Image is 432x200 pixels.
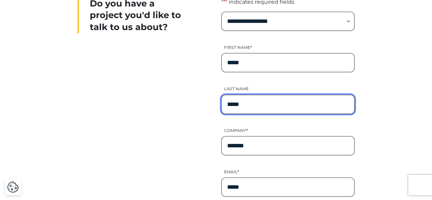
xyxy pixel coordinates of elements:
label: First name [221,44,354,50]
label: Company [221,128,354,133]
label: Last name [221,86,354,92]
label: Email [221,169,354,175]
button: Cookie Settings [7,181,19,193]
img: Revisit consent button [7,181,19,193]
